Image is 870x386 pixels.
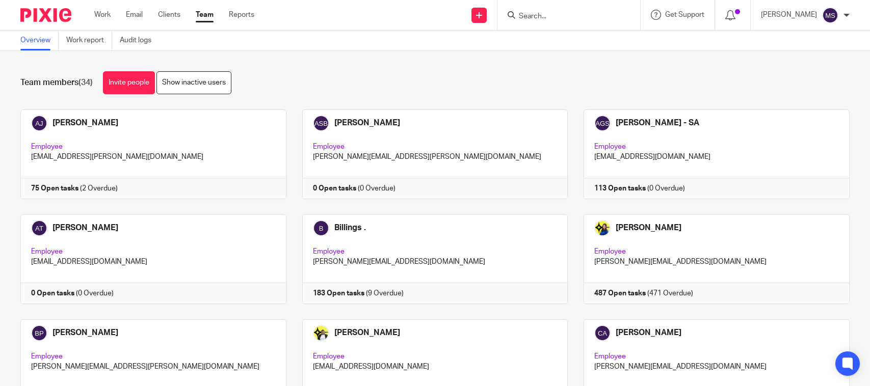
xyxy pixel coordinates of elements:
a: Reports [229,10,254,20]
a: Clients [158,10,180,20]
img: svg%3E [822,7,838,23]
a: Work report [66,31,112,50]
a: Email [126,10,143,20]
a: Show inactive users [156,71,231,94]
h1: Team members [20,77,93,88]
a: Invite people [103,71,155,94]
span: Get Support [665,11,704,18]
input: Search [518,12,610,21]
a: Overview [20,31,59,50]
span: (34) [78,78,93,87]
p: [PERSON_NAME] [761,10,817,20]
img: Pixie [20,8,71,22]
a: Audit logs [120,31,159,50]
a: Work [94,10,111,20]
a: Team [196,10,214,20]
